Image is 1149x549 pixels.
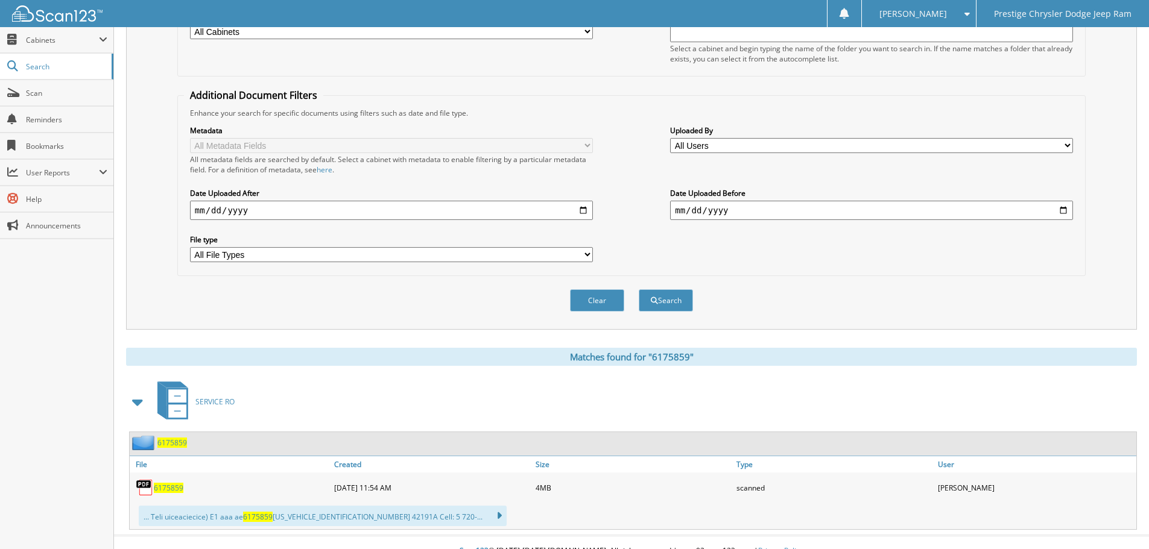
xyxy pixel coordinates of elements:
[190,201,593,220] input: start
[26,221,107,231] span: Announcements
[670,125,1073,136] label: Uploaded By
[533,475,734,500] div: 4MB
[879,10,947,17] span: [PERSON_NAME]
[243,512,273,522] span: 6175859
[570,289,624,312] button: Clear
[126,348,1137,366] div: Matches found for "6175859"
[26,61,106,72] span: Search
[935,456,1136,472] a: User
[195,397,235,407] span: SERVICE RO
[130,456,331,472] a: File
[26,88,107,98] span: Scan
[154,483,183,493] a: 6175859
[184,89,323,102] legend: Additional Document Filters
[26,115,107,125] span: Reminders
[26,141,107,151] span: Bookmarks
[670,188,1073,198] label: Date Uploaded Before
[12,5,103,22] img: scan123-logo-white.svg
[190,188,593,198] label: Date Uploaded After
[150,378,235,425] a: SERVICE RO
[190,154,593,175] div: All metadata fields are searched by default. Select a cabinet with metadata to enable filtering b...
[136,478,154,497] img: PDF.png
[26,194,107,204] span: Help
[733,475,935,500] div: scanned
[331,475,533,500] div: [DATE] 11:54 AM
[331,456,533,472] a: Created
[190,234,593,245] label: File type
[139,506,507,526] div: ... Teli uiceaciecice) E1 aaa ae [US_VEHICLE_IDENTIFICATION_NUMBER] 42191A Cell: 5 720-...
[733,456,935,472] a: Type
[1089,491,1149,549] iframe: Chat Widget
[994,10,1132,17] span: Prestige Chrysler Dodge Jeep Ram
[184,108,1079,118] div: Enhance your search for specific documents using filters such as date and file type.
[132,435,157,450] img: folder2.png
[26,168,99,178] span: User Reports
[670,201,1073,220] input: end
[317,165,332,175] a: here
[670,43,1073,64] div: Select a cabinet and begin typing the name of the folder you want to search in. If the name match...
[190,125,593,136] label: Metadata
[157,438,187,448] a: 6175859
[639,289,693,312] button: Search
[26,35,99,45] span: Cabinets
[935,475,1136,500] div: [PERSON_NAME]
[533,456,734,472] a: Size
